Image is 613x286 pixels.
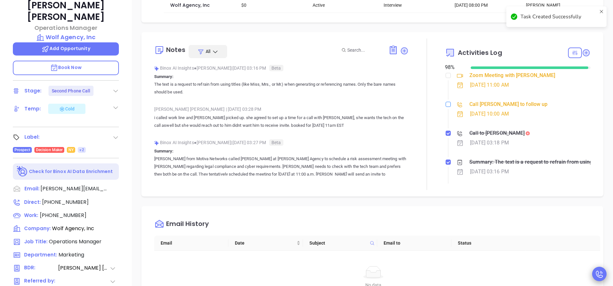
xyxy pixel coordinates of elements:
[206,48,210,55] span: All
[154,63,409,73] div: Binox AI Insights [PERSON_NAME] | [DATE] 03:16 PM
[269,65,283,71] span: Beta
[24,185,40,193] span: Email:
[29,168,113,175] p: Check for Binox AI Data Enrichment
[377,236,451,251] th: Email to
[347,47,381,54] input: Search...
[24,251,57,258] span: Department:
[194,140,197,145] span: ●
[50,64,82,71] span: Book Now
[68,146,74,153] span: NY
[469,100,547,109] div: Call [PERSON_NAME] to follow up
[52,86,91,96] div: Second Phone Call
[14,146,30,153] span: Prospect
[470,80,509,90] div: [DATE] 11:00 AM
[52,225,94,232] span: Wolf Agency, Inc
[269,139,283,146] span: Beta
[42,198,89,206] span: [PHONE_NUMBER]
[526,2,588,9] div: [PERSON_NAME]
[154,114,409,129] p: i called work line and [PERSON_NAME] picked up. she agreed to set up a time for a call with [PERS...
[40,212,86,219] span: [PHONE_NUMBER]
[79,146,84,153] span: +2
[470,167,509,177] div: [DATE] 03:16 PM
[470,138,509,148] div: [DATE] 03:18 PM
[469,157,592,167] div: Summary: The text is a request to refrain from using titles (like Miss, Mrs., or Mr.) when genera...
[313,2,375,9] div: Active
[469,71,555,80] div: Zoom Meeting with [PERSON_NAME]
[58,251,84,258] span: Marketing
[470,109,509,119] div: [DATE] 10:00 AM
[24,212,38,219] span: Work:
[451,236,526,251] th: Status
[445,64,463,71] div: 98 %
[166,221,209,229] div: Email History
[154,104,409,114] div: [PERSON_NAME] [PERSON_NAME] [DATE] 03:28 PM
[458,49,502,56] span: Activities Log
[13,23,119,32] p: Operations Manager
[309,239,367,247] span: Subject
[154,81,409,96] p: The text is a request to refrain from using titles (like Miss, Mrs., or Mr.) when generating or r...
[49,238,102,245] span: Operations Manager
[154,155,409,186] p: [PERSON_NAME] from Motiva Networks called [PERSON_NAME] at [PERSON_NAME] Agency to schedule a ris...
[24,132,40,142] div: Label:
[170,2,210,8] a: Wolf Agency, Inc
[384,2,446,9] div: Interview
[17,166,28,177] img: Ai-Enrich-DaqCidB-.svg
[59,105,75,113] div: Cold
[24,86,42,96] div: Stage:
[228,236,303,251] th: Date
[241,2,303,9] div: $0
[24,264,58,272] span: BDR:
[24,225,51,232] span: Company:
[154,74,174,79] b: Summary:
[13,33,119,42] a: Wolf Agency, Inc
[24,199,41,205] span: Direct :
[154,236,228,251] th: Email
[41,45,90,52] span: Add Opportunity
[154,141,159,145] img: svg%3e
[154,66,159,71] img: svg%3e
[235,239,295,247] span: Date
[58,264,110,272] span: [PERSON_NAME] [PERSON_NAME]
[194,65,197,71] span: ●
[154,138,409,147] div: Binox AI Insights [PERSON_NAME] | [DATE] 03:27 PM
[40,185,108,193] span: [PERSON_NAME][EMAIL_ADDRESS][DOMAIN_NAME]
[455,2,517,9] div: [DATE] 08:00 PM
[469,128,525,138] div: Call to [PERSON_NAME]
[520,13,597,21] div: Task Created Successfully
[154,149,174,153] b: Summary:
[24,238,48,245] span: Job Title:
[166,47,186,53] div: Notes
[226,107,227,112] span: |
[36,146,63,153] span: Decision Maker
[24,277,58,285] span: Referred by:
[24,104,41,114] div: Temp:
